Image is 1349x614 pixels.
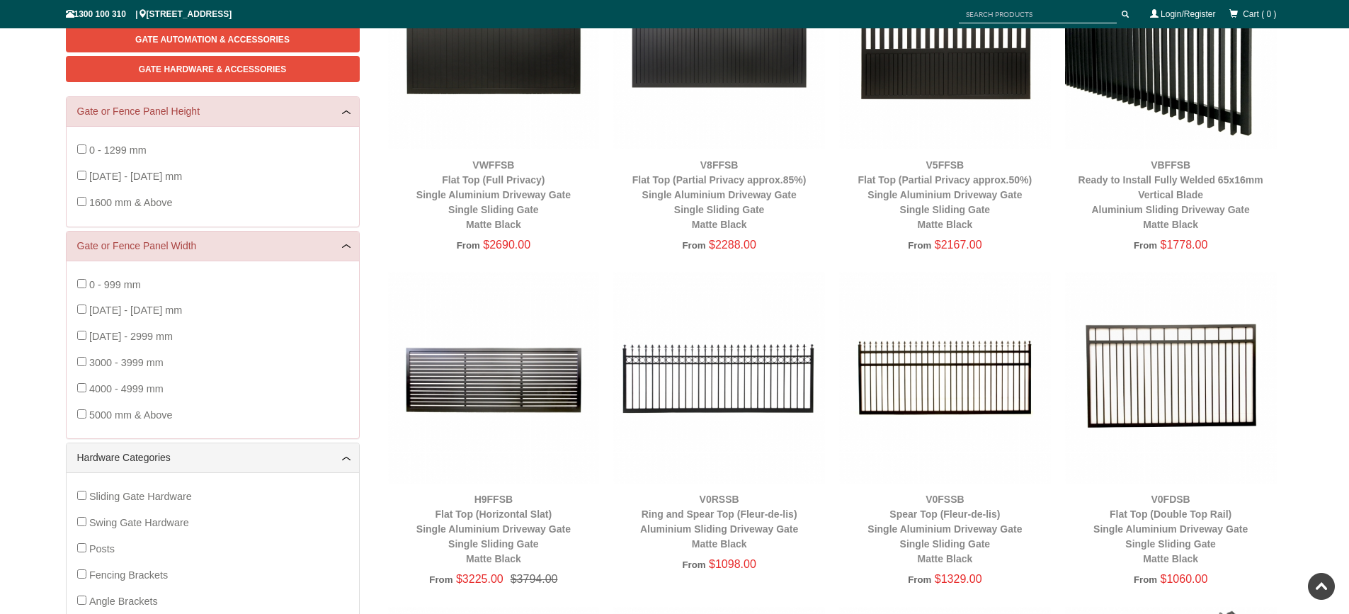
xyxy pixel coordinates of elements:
[1065,272,1277,484] img: V0FDSB - Flat Top (Double Top Rail) - Single Aluminium Driveway Gate - Single Sliding Gate - Matt...
[135,35,290,45] span: Gate Automation & Accessories
[89,279,141,290] span: 0 - 999 mm
[89,517,189,528] span: Swing Gate Hardware
[640,494,798,550] a: V0RSSBRing and Spear Top (Fleur-de-lis)Aluminium Sliding Driveway GateMatte Black
[483,239,530,251] span: $2690.00
[682,559,705,570] span: From
[682,240,705,251] span: From
[89,596,158,607] span: Angle Brackets
[66,9,232,19] span: 1300 100 310 | [STREET_ADDRESS]
[89,383,164,394] span: 4000 - 4999 mm
[1134,574,1157,585] span: From
[457,240,480,251] span: From
[1161,573,1208,585] span: $1060.00
[867,494,1022,564] a: V0FSSBSpear Top (Fleur-de-lis)Single Aluminium Driveway GateSingle Sliding GateMatte Black
[66,56,360,82] a: Gate Hardware & Accessories
[935,239,982,251] span: $2167.00
[77,239,348,254] a: Gate or Fence Panel Width
[959,6,1117,23] input: SEARCH PRODUCTS
[1066,235,1349,564] iframe: LiveChat chat widget
[89,197,173,208] span: 1600 mm & Above
[709,558,756,570] span: $1098.00
[89,569,168,581] span: Fencing Brackets
[77,450,348,465] a: Hardware Categories
[456,573,503,585] span: $3225.00
[839,272,1051,484] img: V0FSSB - Spear Top (Fleur-de-lis) - Single Aluminium Driveway Gate - Single Sliding Gate - Matte ...
[1161,9,1215,19] a: Login/Register
[416,159,571,230] a: VWFFSBFlat Top (Full Privacy)Single Aluminium Driveway GateSingle Sliding GateMatte Black
[632,159,807,230] a: V8FFSBFlat Top (Partial Privacy approx.85%)Single Aluminium Driveway GateSingle Sliding GateMatte...
[89,491,192,502] span: Sliding Gate Hardware
[858,159,1032,230] a: V5FFSBFlat Top (Partial Privacy approx.50%)Single Aluminium Driveway GateSingle Sliding GateMatte...
[89,409,173,421] span: 5000 mm & Above
[429,574,452,585] span: From
[388,272,600,484] img: H9FFSB - Flat Top (Horizontal Slat) - Single Aluminium Driveway Gate - Single Sliding Gate - Matt...
[139,64,287,74] span: Gate Hardware & Accessories
[613,272,825,484] img: V0RSSB - Ring and Spear Top (Fleur-de-lis) - Aluminium Sliding Driveway Gate - Matte Black - Gate...
[1243,9,1276,19] span: Cart ( 0 )
[89,171,182,182] span: [DATE] - [DATE] mm
[89,357,164,368] span: 3000 - 3999 mm
[416,494,571,564] a: H9FFSBFlat Top (Horizontal Slat)Single Aluminium Driveway GateSingle Sliding GateMatte Black
[503,573,558,585] span: $3794.00
[1078,159,1263,230] a: VBFFSBReady to Install Fully Welded 65x16mm Vertical BladeAluminium Sliding Driveway GateMatte Black
[89,305,182,316] span: [DATE] - [DATE] mm
[66,26,360,52] a: Gate Automation & Accessories
[89,144,147,156] span: 0 - 1299 mm
[77,104,348,119] a: Gate or Fence Panel Height
[89,543,115,555] span: Posts
[709,239,756,251] span: $2288.00
[908,574,931,585] span: From
[935,573,982,585] span: $1329.00
[89,331,173,342] span: [DATE] - 2999 mm
[908,240,931,251] span: From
